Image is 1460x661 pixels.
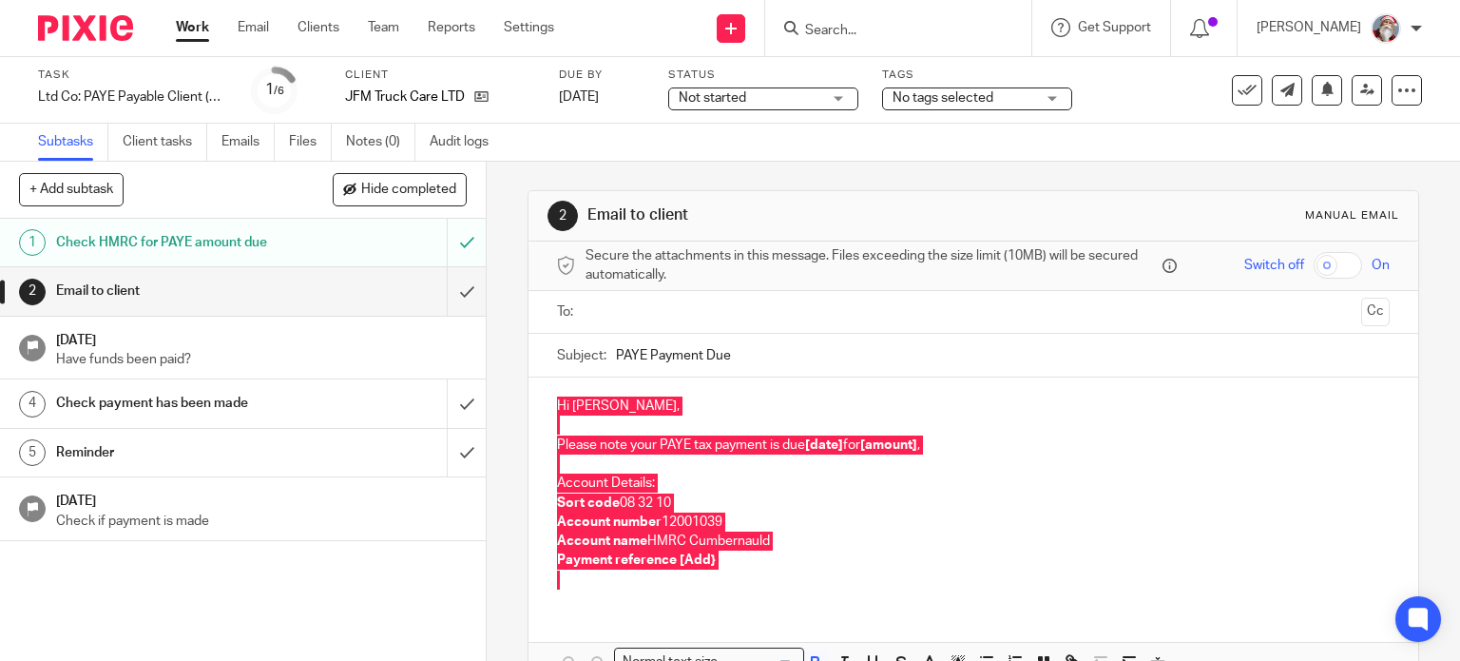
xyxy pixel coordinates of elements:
[274,86,284,96] small: /6
[557,302,578,321] label: To:
[298,18,339,37] a: Clients
[38,124,108,161] a: Subtasks
[557,397,1391,416] p: Hi [PERSON_NAME],
[56,350,467,369] p: Have funds been paid?
[557,436,1391,455] p: Please note your PAYE tax payment is due for ,
[559,90,599,104] span: [DATE]
[56,277,304,305] h1: Email to client
[559,68,644,83] label: Due by
[38,15,133,41] img: Pixie
[19,229,46,256] div: 1
[361,183,456,198] span: Hide completed
[557,515,662,529] strong: Account number
[176,18,209,37] a: Work
[882,68,1072,83] label: Tags
[557,496,620,510] strong: Sort code
[1372,256,1390,275] span: On
[504,18,554,37] a: Settings
[893,91,993,105] span: No tags selected
[221,124,275,161] a: Emails
[1257,18,1361,37] p: [PERSON_NAME]
[368,18,399,37] a: Team
[805,438,843,452] strong: [date]
[1361,298,1390,326] button: Cc
[860,438,917,452] strong: [amount]
[56,326,467,350] h1: [DATE]
[679,91,746,105] span: Not started
[56,487,467,511] h1: [DATE]
[803,23,974,40] input: Search
[19,439,46,466] div: 5
[1244,256,1304,275] span: Switch off
[265,79,284,101] div: 1
[19,279,46,305] div: 2
[430,124,503,161] a: Audit logs
[680,554,716,567] strong: [Add}
[345,87,465,107] p: JFM Truck Care LTD
[289,124,332,161] a: Files
[557,554,677,567] strong: Payment reference
[587,205,1013,225] h1: Email to client
[668,68,858,83] label: Status
[547,201,578,231] div: 2
[345,68,535,83] label: Client
[56,228,304,257] h1: Check HMRC for PAYE amount due
[557,346,606,365] label: Subject:
[56,438,304,467] h1: Reminder
[586,246,1159,285] span: Secure the attachments in this message. Files exceeding the size limit (10MB) will be secured aut...
[56,389,304,418] h1: Check payment has been made
[123,124,207,161] a: Client tasks
[346,124,415,161] a: Notes (0)
[238,18,269,37] a: Email
[557,513,1391,532] p: 12001039
[333,173,467,205] button: Hide completed
[1078,21,1151,34] span: Get Support
[19,391,46,418] div: 4
[38,87,228,107] div: Ltd Co: PAYE Payable Client (Quarterly)
[19,173,124,205] button: + Add subtask
[557,474,1391,493] p: Account Details:
[1305,208,1399,224] div: Manual email
[557,494,1391,513] p: 08 32 10
[56,512,467,531] p: Check if payment is made
[1371,13,1401,44] img: Karen%20Pic.png
[428,18,475,37] a: Reports
[557,535,647,548] strong: Account name
[557,532,1391,551] p: HMRC Cumbernauld
[38,68,228,83] label: Task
